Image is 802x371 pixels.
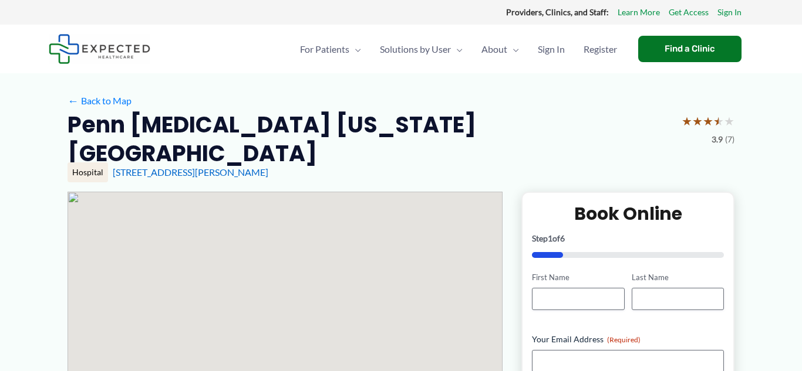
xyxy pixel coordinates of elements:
[638,36,742,62] a: Find a Clinic
[584,29,617,70] span: Register
[472,29,528,70] a: AboutMenu Toggle
[712,132,723,147] span: 3.9
[68,162,108,182] div: Hospital
[380,29,451,70] span: Solutions by User
[532,202,724,225] h2: Book Online
[692,110,703,132] span: ★
[682,110,692,132] span: ★
[349,29,361,70] span: Menu Toggle
[291,29,370,70] a: For PatientsMenu Toggle
[68,95,79,106] span: ←
[538,29,565,70] span: Sign In
[669,5,709,20] a: Get Access
[68,92,132,110] a: ←Back to Map
[506,7,609,17] strong: Providers, Clinics, and Staff:
[532,272,624,283] label: First Name
[507,29,519,70] span: Menu Toggle
[113,166,268,178] a: [STREET_ADDRESS][PERSON_NAME]
[49,34,150,64] img: Expected Healthcare Logo - side, dark font, small
[370,29,472,70] a: Solutions by UserMenu Toggle
[725,132,734,147] span: (7)
[532,234,724,243] p: Step of
[560,233,565,243] span: 6
[713,110,724,132] span: ★
[451,29,463,70] span: Menu Toggle
[618,5,660,20] a: Learn More
[68,110,672,168] h2: Penn [MEDICAL_DATA] [US_STATE][GEOGRAPHIC_DATA]
[703,110,713,132] span: ★
[607,335,641,344] span: (Required)
[548,233,552,243] span: 1
[528,29,574,70] a: Sign In
[532,333,724,345] label: Your Email Address
[632,272,724,283] label: Last Name
[481,29,507,70] span: About
[724,110,734,132] span: ★
[717,5,742,20] a: Sign In
[291,29,626,70] nav: Primary Site Navigation
[300,29,349,70] span: For Patients
[574,29,626,70] a: Register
